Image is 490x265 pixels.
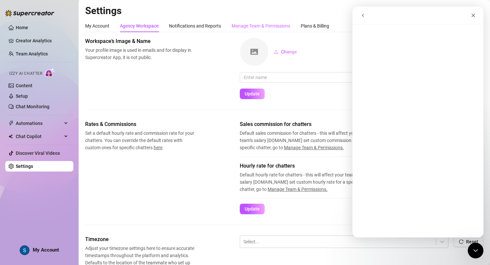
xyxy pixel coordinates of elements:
[284,145,344,150] span: Manage Team & Permissions.
[169,22,221,30] div: Notifications and Reports
[454,236,483,247] button: Reset
[240,120,371,128] span: Sales commission for chatters
[16,164,33,169] a: Settings
[85,5,483,17] h2: Settings
[301,22,329,30] div: Plans & Billing
[232,22,290,30] div: Manage Team & Permissions
[16,35,68,46] a: Creator Analytics
[85,130,195,151] span: Set a default hourly rate and commission rate for your chatters. You can override the default rat...
[45,68,55,77] img: AI Chatter
[120,22,159,30] div: Agency Workspace
[240,171,371,193] span: Default hourly rate for chatters - this will affect your team’s salary [DOMAIN_NAME] set custom h...
[16,83,32,88] a: Content
[9,71,42,77] span: Izzy AI Chatter
[245,206,260,212] span: Update
[459,239,463,244] span: reload
[16,51,48,56] a: Team Analytics
[240,38,268,66] img: square-placeholder.png
[16,118,62,129] span: Automations
[16,104,49,109] a: Chat Monitoring
[240,204,265,214] button: Update
[274,50,278,54] span: upload
[85,235,195,243] span: Timezone
[240,130,371,151] span: Default sales commission for chatters - this will affect your team’s salary [DOMAIN_NAME] set cus...
[85,37,195,45] span: Workspace’s Image & Name
[9,134,13,139] img: Chat Copilot
[9,121,14,126] span: thunderbolt
[281,49,297,54] span: Change
[268,187,328,192] span: Manage Team & Permissions.
[20,246,29,255] img: AEdFTp4T1D8hUrF7s4LBLKXr1fNZHJdT1ShcJAyFTCmp=s96-c
[5,10,54,16] img: logo-BBDzfeDw.svg
[85,22,109,30] div: My Account
[240,162,371,170] span: Hourly rate for chatters
[16,25,28,30] a: Home
[352,7,483,237] iframe: Intercom live chat
[269,47,302,57] button: Change
[245,91,260,96] span: Update
[466,239,478,244] span: Reset
[240,89,265,99] button: Update
[468,243,483,258] iframe: Intercom live chat
[154,145,162,150] span: here
[33,247,59,253] span: My Account
[16,151,60,156] a: Discover Viral Videos
[85,120,195,128] span: Rates & Commissions
[16,131,62,142] span: Chat Copilot
[240,72,483,83] input: Enter name
[16,93,28,99] a: Setup
[85,47,195,61] span: Your profile image is used in emails and for display in Supercreator App, it is not public.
